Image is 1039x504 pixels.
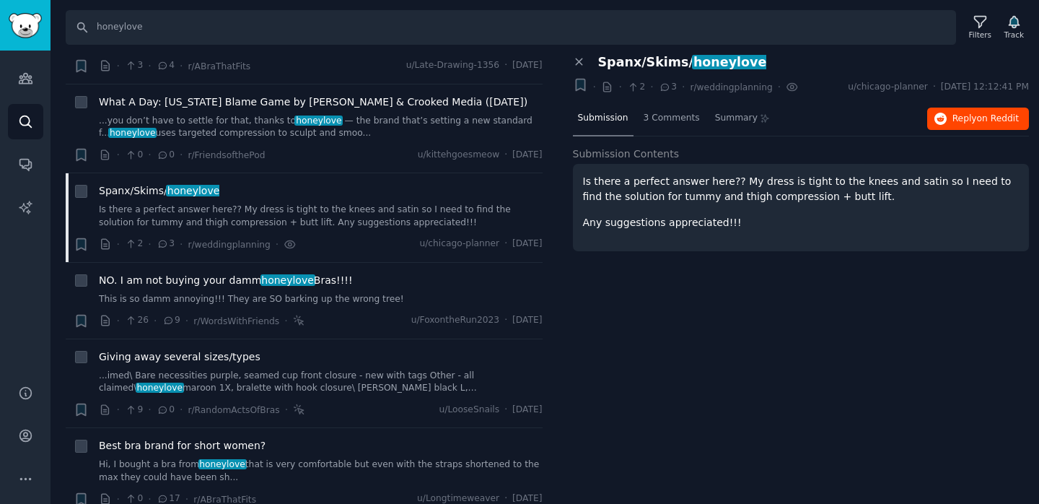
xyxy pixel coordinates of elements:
span: 3 [125,59,143,72]
span: Submission [578,112,628,125]
span: honeylove [166,185,221,196]
a: Spanx/Skims/honeylove [99,183,219,199]
span: · [154,313,157,329]
span: · [180,237,183,252]
a: ...imed\ Bare necessities purple, seamed cup front closure - new with tags Other - all claimed\ho... [99,370,543,395]
span: honeylove [198,459,247,469]
span: 2 [125,238,143,251]
span: Spanx/Skims/ [598,55,767,70]
span: · [148,237,151,252]
span: r/WordsWithFriends [193,316,279,326]
span: 3 [157,238,175,251]
span: honeylove [136,383,184,393]
span: [DATE] 12:12:41 PM [941,81,1029,94]
span: r/weddingplanning [690,82,772,92]
a: Is there a perfect answer here?? My dress is tight to the knees and satin so I need to find the s... [99,204,543,229]
button: Replyon Reddit [927,108,1029,131]
a: NO. I am not buying your dammhoneyloveBras!!!! [99,273,353,288]
a: Hi, I bought a bra fromhoneylovethat is very comfortable but even with the straps shortened to th... [99,459,543,484]
span: Reply [952,113,1019,126]
span: Summary [715,112,758,125]
span: 0 [125,149,143,162]
span: · [285,402,288,417]
span: Submission Contents [573,147,680,162]
p: Any suggestions appreciated!!! [583,215,1020,230]
span: on Reddit [977,113,1019,123]
span: [DATE] [512,238,542,251]
span: · [618,79,621,95]
span: [DATE] [512,149,542,162]
span: r/FriendsofthePod [188,150,265,160]
img: GummySearch logo [9,13,42,38]
span: · [180,147,183,162]
button: Track [999,12,1029,43]
span: NO. I am not buying your damm Bras!!!! [99,273,353,288]
span: u/chicago-planner [419,238,499,251]
span: 3 [659,81,677,94]
span: r/ABraThatFits [188,61,250,71]
a: Best bra brand for short women? [99,438,266,453]
span: · [117,402,120,417]
span: [DATE] [512,404,542,417]
span: · [148,58,151,74]
span: · [504,314,507,327]
span: · [117,313,120,329]
span: · [593,79,596,95]
span: honeylove [294,116,343,126]
span: · [504,404,507,417]
span: r/weddingplanning [188,240,270,250]
span: honeylove [692,55,768,69]
span: 3 Comments [644,112,700,125]
a: What A Day: [US_STATE] Blame Game by [PERSON_NAME] & Crooked Media ([DATE]) [99,95,527,110]
span: · [180,58,183,74]
a: This is so damm annoying!!! They are SO barking up the wrong tree! [99,293,543,306]
span: 9 [125,404,143,417]
span: u/chicago-planner [848,81,928,94]
span: · [650,79,653,95]
span: u/LooseSnails [439,404,500,417]
span: 0 [157,404,175,417]
span: · [504,149,507,162]
span: u/Late-Drawing-1356 [406,59,500,72]
span: · [185,313,188,329]
span: 0 [157,149,175,162]
span: [DATE] [512,314,542,327]
div: Track [1004,30,1024,40]
span: 26 [125,314,149,327]
span: honeylove [108,128,157,138]
span: 2 [627,81,645,94]
span: r/RandomActsOfBras [188,405,279,415]
span: · [148,402,151,417]
span: · [284,313,287,329]
span: · [504,59,507,72]
p: Is there a perfect answer here?? My dress is tight to the knees and satin so I need to find the s... [583,174,1020,204]
span: Spanx/Skims/ [99,183,219,199]
div: Filters [969,30,991,40]
span: · [117,147,120,162]
span: 9 [162,314,180,327]
span: honeylove [260,274,315,286]
span: · [778,79,781,95]
span: · [117,237,120,252]
span: [DATE] [512,59,542,72]
span: · [682,79,685,95]
span: · [276,237,279,252]
input: Search Keyword [66,10,956,45]
span: · [117,58,120,74]
span: · [504,238,507,251]
span: · [933,81,936,94]
span: u/kittehgoesmeow [418,149,499,162]
a: Giving away several sizes/types [99,349,260,365]
a: ...you don’t have to settle for that, thanks tohoneylove​ — the brand that’s setting a new standa... [99,115,543,140]
span: 4 [157,59,175,72]
span: · [180,402,183,417]
span: u/FoxontheRun2023 [411,314,500,327]
span: · [148,147,151,162]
